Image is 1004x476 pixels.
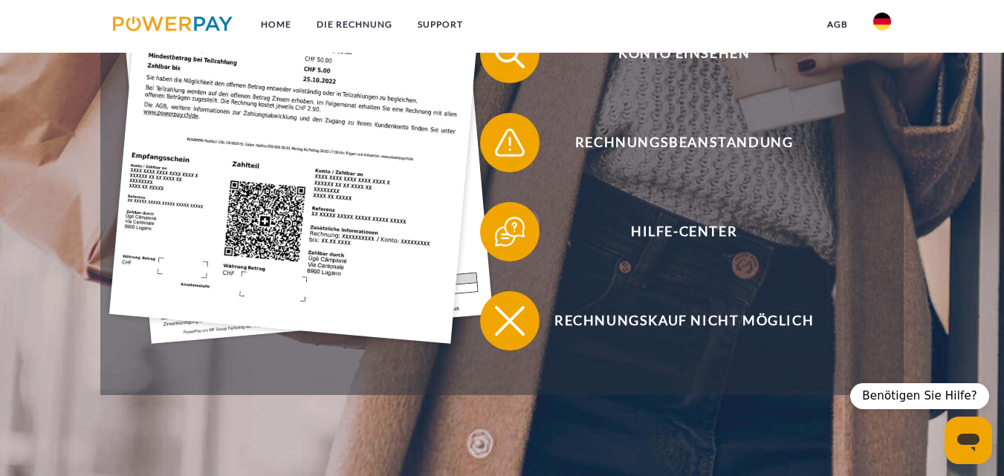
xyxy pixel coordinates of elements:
img: qb_warning.svg [491,124,528,161]
a: SUPPORT [405,11,476,38]
img: logo-powerpay.svg [113,16,233,31]
iframe: Schaltfläche zum Öffnen des Messaging-Fensters; Konversation läuft [945,417,992,464]
a: agb [814,11,861,38]
div: Benötigen Sie Hilfe? [850,383,989,409]
span: Rechnungsbeanstandung [502,113,866,172]
span: Rechnungskauf nicht möglich [502,291,866,351]
button: Hilfe-Center [480,202,867,261]
button: Konto einsehen [480,24,867,83]
a: DIE RECHNUNG [304,11,405,38]
img: qb_close.svg [491,302,528,339]
span: Hilfe-Center [502,202,866,261]
img: qb_help.svg [491,213,528,250]
button: Rechnungsbeanstandung [480,113,867,172]
a: Home [248,11,304,38]
img: de [873,13,891,30]
span: Konto einsehen [502,24,866,83]
img: qb_search.svg [491,35,528,72]
button: Rechnungskauf nicht möglich [480,291,867,351]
